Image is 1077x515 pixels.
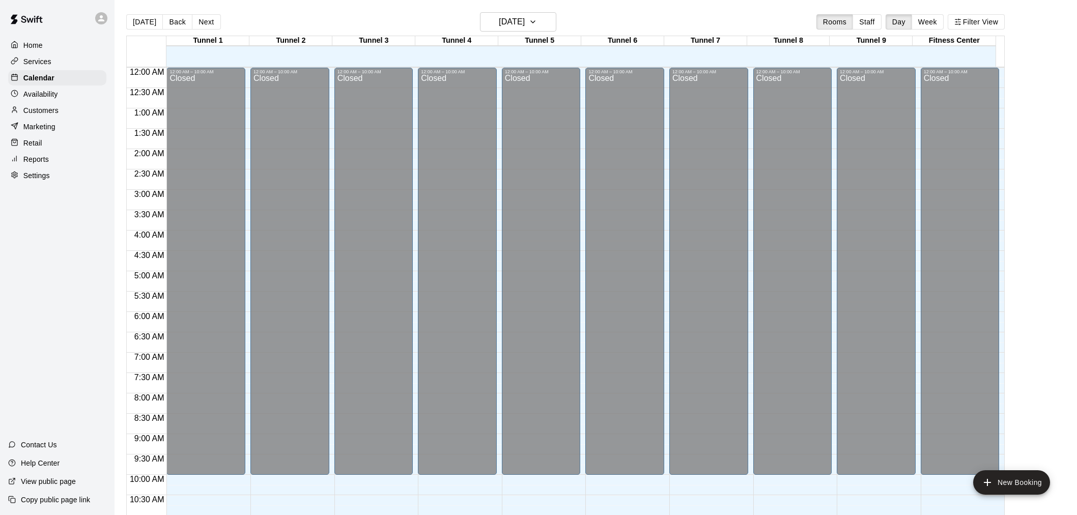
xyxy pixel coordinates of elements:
span: 12:30 AM [127,88,167,97]
p: Home [23,40,43,50]
div: Closed [840,74,913,478]
p: Customers [23,105,59,116]
button: Filter View [948,14,1005,30]
div: 12:00 AM – 10:00 AM: Closed [585,68,664,475]
p: Availability [23,89,58,99]
div: 12:00 AM – 10:00 AM [337,69,410,74]
div: Closed [924,74,997,478]
span: 7:00 AM [132,353,167,361]
div: Tunnel 9 [830,36,913,46]
span: 1:30 AM [132,129,167,137]
div: Tunnel 2 [249,36,332,46]
div: Tunnel 3 [332,36,415,46]
button: Back [162,14,192,30]
button: Next [192,14,220,30]
span: 3:00 AM [132,190,167,198]
button: [DATE] [480,12,556,32]
div: Closed [672,74,745,478]
div: Closed [337,74,410,478]
span: 4:30 AM [132,251,167,260]
div: 12:00 AM – 10:00 AM: Closed [250,68,329,475]
span: 9:30 AM [132,454,167,463]
div: 12:00 AM – 10:00 AM [924,69,997,74]
span: 1:00 AM [132,108,167,117]
div: 12:00 AM – 10:00 AM: Closed [669,68,748,475]
span: 10:30 AM [127,495,167,504]
a: Services [8,54,106,69]
a: Settings [8,168,106,183]
span: 7:30 AM [132,373,167,382]
div: Tunnel 6 [581,36,664,46]
div: Closed [505,74,578,478]
div: Tunnel 1 [166,36,249,46]
span: 2:30 AM [132,169,167,178]
span: 4:00 AM [132,231,167,239]
a: Availability [8,87,106,102]
p: Calendar [23,73,54,83]
a: Calendar [8,70,106,85]
div: Fitness Center [913,36,996,46]
span: 8:00 AM [132,393,167,402]
span: 6:00 AM [132,312,167,321]
div: 12:00 AM – 10:00 AM: Closed [334,68,413,475]
span: 5:00 AM [132,271,167,280]
span: 3:30 AM [132,210,167,219]
p: Copy public page link [21,495,90,505]
div: 12:00 AM – 10:00 AM: Closed [502,68,581,475]
span: 5:30 AM [132,292,167,300]
span: 8:30 AM [132,414,167,422]
a: Marketing [8,119,106,134]
div: 12:00 AM – 10:00 AM [169,69,242,74]
a: Retail [8,135,106,151]
div: Closed [756,74,829,478]
span: 2:00 AM [132,149,167,158]
div: Closed [169,74,242,478]
div: 12:00 AM – 10:00 AM [421,69,494,74]
div: 12:00 AM – 10:00 AM: Closed [418,68,497,475]
h6: [DATE] [499,15,525,29]
div: 12:00 AM – 10:00 AM: Closed [753,68,832,475]
button: Rooms [816,14,853,30]
p: Reports [23,154,49,164]
div: Tunnel 8 [747,36,830,46]
p: Marketing [23,122,55,132]
div: 12:00 AM – 10:00 AM [588,69,661,74]
div: 12:00 AM – 10:00 AM: Closed [166,68,245,475]
div: 12:00 AM – 10:00 AM [840,69,913,74]
button: Day [886,14,912,30]
div: Tunnel 5 [498,36,581,46]
span: 12:00 AM [127,68,167,76]
button: add [973,470,1050,495]
p: Retail [23,138,42,148]
p: Services [23,56,51,67]
div: Closed [421,74,494,478]
a: Customers [8,103,106,118]
button: Staff [853,14,882,30]
span: 6:30 AM [132,332,167,341]
div: 12:00 AM – 10:00 AM [253,69,326,74]
div: 12:00 AM – 10:00 AM: Closed [837,68,916,475]
a: Home [8,38,106,53]
span: 9:00 AM [132,434,167,443]
button: [DATE] [126,14,163,30]
div: Closed [588,74,661,478]
a: Reports [8,152,106,167]
div: Tunnel 4 [415,36,498,46]
div: Tunnel 7 [664,36,747,46]
div: Closed [253,74,326,478]
p: Contact Us [21,440,57,450]
p: Settings [23,170,50,181]
div: 12:00 AM – 10:00 AM: Closed [921,68,1000,475]
p: Help Center [21,458,60,468]
div: 12:00 AM – 10:00 AM [505,69,578,74]
p: View public page [21,476,76,487]
div: 12:00 AM – 10:00 AM [756,69,829,74]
